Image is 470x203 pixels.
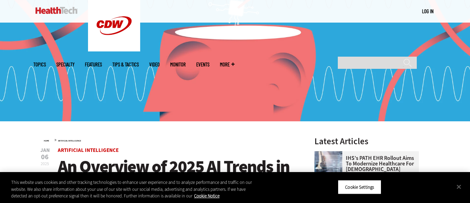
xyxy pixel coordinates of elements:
img: Home [35,7,78,14]
a: Tips & Tactics [112,62,139,67]
span: 06 [40,154,50,161]
a: MonITor [170,62,186,67]
h3: Latest Articles [314,137,419,146]
button: Close [451,179,467,194]
a: IHS’s PATH EHR Rollout Aims to Modernize Healthcare for [DEMOGRAPHIC_DATA] [314,155,415,172]
a: Log in [422,8,433,14]
span: 2025 [41,161,49,167]
a: CDW [88,46,140,53]
span: Topics [33,62,46,67]
span: Specialty [56,62,74,67]
a: Artificial Intelligence [58,139,81,142]
div: User menu [422,8,433,15]
a: Home [44,139,49,142]
span: Jan [40,148,50,153]
a: Features [85,62,102,67]
a: Video [149,62,160,67]
img: Electronic health records [314,151,342,179]
a: Electronic health records [314,151,346,157]
span: An Overview of 2025 AI Trends in Healthcare [58,155,289,197]
a: Artificial Intelligence [58,147,119,154]
a: More information about your privacy [194,193,220,199]
a: Events [196,62,209,67]
button: Cookie Settings [338,180,381,194]
div: » [44,137,296,143]
div: This website uses cookies and other tracking technologies to enhance user experience and to analy... [11,179,258,200]
span: More [220,62,234,67]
